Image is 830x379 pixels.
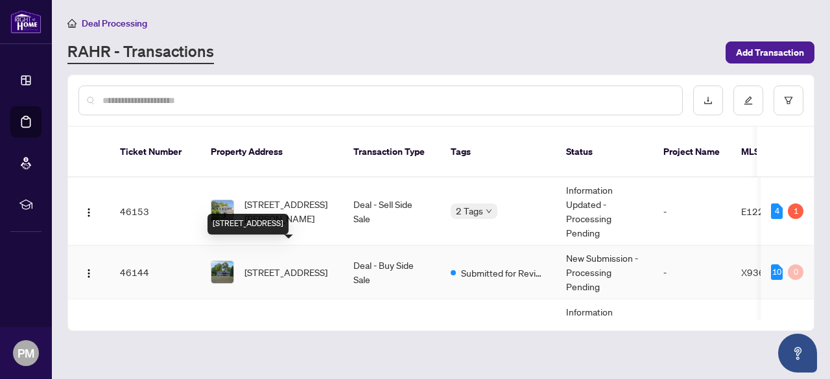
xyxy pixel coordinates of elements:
button: filter [774,86,803,115]
img: Logo [84,268,94,279]
span: Add Transaction [736,42,804,63]
th: Transaction Type [343,127,440,178]
button: Logo [78,262,99,282]
div: 4 [771,203,783,219]
span: Deal Processing [82,17,147,29]
button: download [693,86,723,115]
span: down [486,208,492,214]
button: edit [733,86,763,115]
td: Deal - Sell Side Sale [343,178,440,246]
span: 2 Tags [456,203,483,218]
a: RAHR - Transactions [67,41,214,64]
div: [STREET_ADDRESS] [207,214,289,235]
img: thumbnail-img [211,200,233,222]
th: Ticket Number [110,127,200,178]
th: Property Address [200,127,343,178]
span: download [704,96,713,105]
span: home [67,19,77,28]
th: Status [556,127,653,178]
button: Add Transaction [726,41,814,63]
td: 46153 [110,178,200,246]
img: Logo [84,207,94,218]
span: filter [784,96,793,105]
img: thumbnail-img [211,261,233,283]
td: Listing [343,299,440,367]
th: Tags [440,127,556,178]
td: 46144 [110,246,200,299]
td: 44253 [110,299,200,367]
span: [STREET_ADDRESS] [244,265,327,279]
span: PM [18,344,34,362]
span: Submitted for Review [461,266,545,280]
td: - [653,299,731,367]
button: Open asap [778,334,817,373]
button: Logo [78,201,99,222]
td: Deal - Buy Side Sale [343,246,440,299]
span: X9363984 [741,266,788,278]
td: - [653,246,731,299]
span: edit [744,96,753,105]
td: New Submission - Processing Pending [556,246,653,299]
span: E12290154 [741,205,793,217]
td: Information Updated - Processing Pending [556,299,653,367]
div: 0 [788,264,803,280]
span: [STREET_ADDRESS][PERSON_NAME] [244,319,333,347]
img: logo [10,10,41,34]
th: MLS # [731,127,809,178]
div: 1 [788,203,803,219]
div: 10 [771,264,783,280]
th: Project Name [653,127,731,178]
span: [STREET_ADDRESS][PERSON_NAME] [244,197,333,225]
td: Information Updated - Processing Pending [556,178,653,246]
td: - [653,178,731,246]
